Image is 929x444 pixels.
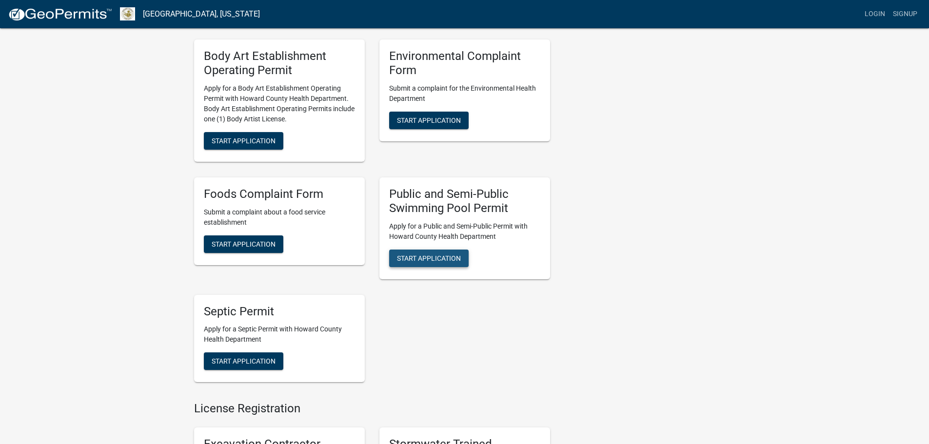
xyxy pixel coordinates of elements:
button: Start Application [389,112,469,129]
button: Start Application [204,352,283,370]
button: Start Application [389,250,469,267]
p: Apply for a Septic Permit with Howard County Health Department [204,324,355,345]
span: Start Application [212,136,276,144]
p: Apply for a Body Art Establishment Operating Permit with Howard County Health Department. Body Ar... [204,83,355,124]
button: Start Application [204,132,283,150]
h5: Foods Complaint Form [204,187,355,201]
span: Start Application [212,240,276,248]
h5: Body Art Establishment Operating Permit [204,49,355,77]
a: Signup [889,5,921,23]
p: Submit a complaint for the Environmental Health Department [389,83,540,104]
a: [GEOGRAPHIC_DATA], [US_STATE] [143,6,260,22]
h5: Environmental Complaint Form [389,49,540,77]
h5: Public and Semi-Public Swimming Pool Permit [389,187,540,215]
span: Start Application [212,357,276,365]
h4: License Registration [194,402,550,416]
span: Start Application [397,116,461,124]
h5: Septic Permit [204,305,355,319]
p: Apply for a Public and Semi-Public Permit with Howard County Health Department [389,221,540,242]
a: Login [861,5,889,23]
button: Start Application [204,235,283,253]
span: Start Application [397,254,461,262]
p: Submit a complaint about a food service establishment [204,207,355,228]
img: Howard County, Indiana [120,7,135,20]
